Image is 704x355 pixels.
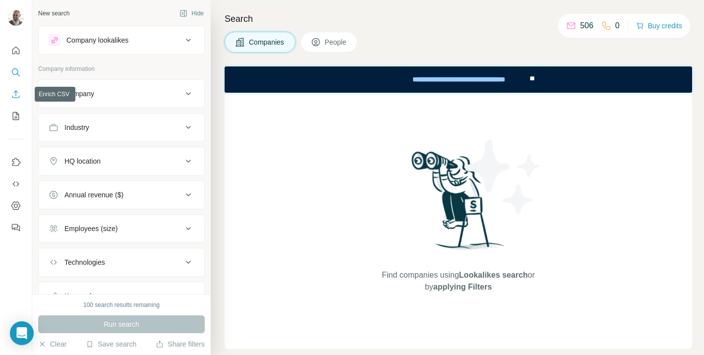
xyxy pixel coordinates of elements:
[86,339,136,349] button: Save search
[225,12,692,26] h4: Search
[64,156,101,166] div: HQ location
[580,20,593,32] p: 506
[8,63,24,81] button: Search
[8,10,24,26] img: Avatar
[8,85,24,103] button: Enrich CSV
[8,107,24,125] button: My lists
[8,175,24,193] button: Use Surfe API
[636,19,682,33] button: Buy credits
[325,37,348,47] span: People
[8,42,24,59] button: Quick start
[39,183,204,207] button: Annual revenue ($)
[8,219,24,237] button: Feedback
[407,149,510,259] img: Surfe Illustration - Woman searching with binoculars
[64,89,94,99] div: Company
[433,283,492,291] span: applying Filters
[64,190,123,200] div: Annual revenue ($)
[39,217,204,240] button: Employees (size)
[379,269,537,293] span: Find companies using or by
[615,20,620,32] p: 0
[38,339,66,349] button: Clear
[8,197,24,215] button: Dashboard
[39,116,204,139] button: Industry
[459,271,528,279] span: Lookalikes search
[8,153,24,171] button: Use Surfe on LinkedIn
[39,28,204,52] button: Company lookalikes
[38,9,69,18] div: New search
[173,6,211,21] button: Hide
[83,300,160,309] div: 100 search results remaining
[64,224,117,234] div: Employees (size)
[39,82,204,106] button: Company
[38,64,205,73] p: Company information
[64,257,105,267] div: Technologies
[459,132,548,222] img: Surfe Illustration - Stars
[225,66,692,93] iframe: Banner
[10,321,34,345] div: Open Intercom Messenger
[64,291,95,301] div: Keywords
[39,149,204,173] button: HQ location
[249,37,285,47] span: Companies
[39,284,204,308] button: Keywords
[66,35,128,45] div: Company lookalikes
[39,250,204,274] button: Technologies
[64,122,89,132] div: Industry
[156,339,205,349] button: Share filters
